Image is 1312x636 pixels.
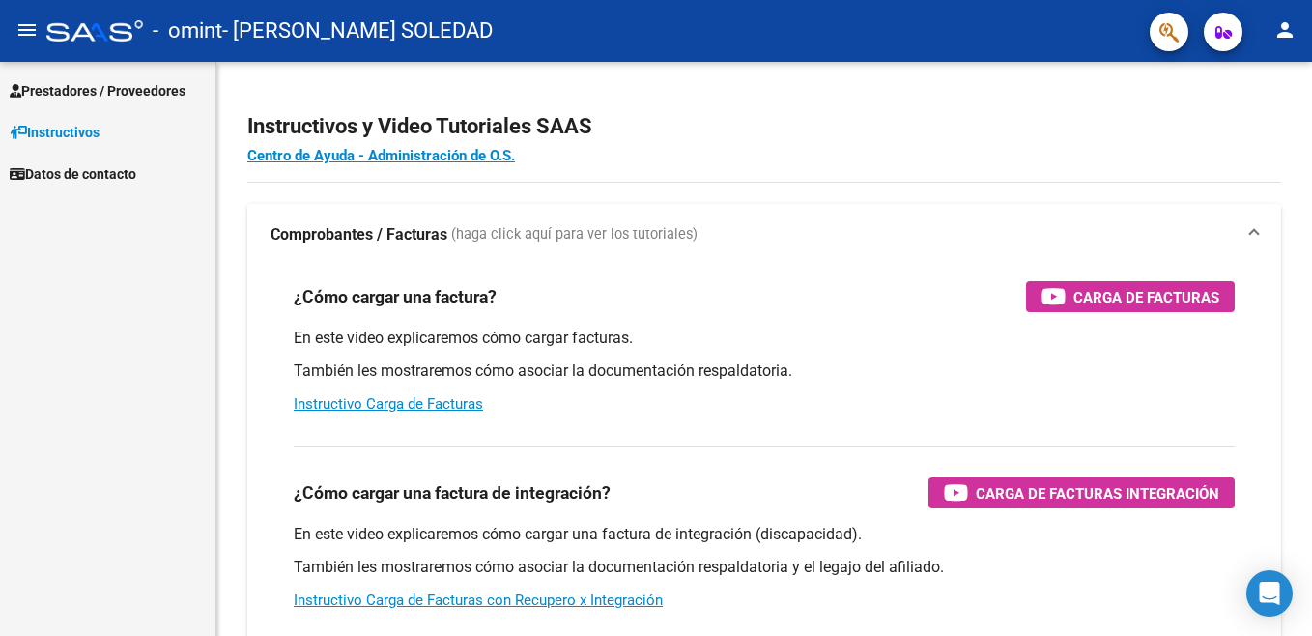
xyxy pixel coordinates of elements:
p: También les mostraremos cómo asociar la documentación respaldatoria y el legajo del afiliado. [294,557,1235,578]
span: Prestadores / Proveedores [10,80,185,101]
span: Carga de Facturas [1073,285,1219,309]
span: - omint [153,10,222,52]
h2: Instructivos y Video Tutoriales SAAS [247,108,1281,145]
p: También les mostraremos cómo asociar la documentación respaldatoria. [294,361,1235,382]
span: Datos de contacto [10,163,136,185]
span: (haga click aquí para ver los tutoriales) [451,224,698,246]
div: Open Intercom Messenger [1246,570,1293,617]
a: Centro de Ayuda - Administración de O.S. [247,147,515,164]
mat-icon: person [1273,18,1297,42]
span: - [PERSON_NAME] SOLEDAD [222,10,493,52]
mat-icon: menu [15,18,39,42]
p: En este video explicaremos cómo cargar facturas. [294,328,1235,349]
p: En este video explicaremos cómo cargar una factura de integración (discapacidad). [294,524,1235,545]
h3: ¿Cómo cargar una factura de integración? [294,479,611,506]
button: Carga de Facturas Integración [928,477,1235,508]
span: Carga de Facturas Integración [976,481,1219,506]
strong: Comprobantes / Facturas [271,224,447,246]
a: Instructivo Carga de Facturas [294,395,483,413]
button: Carga de Facturas [1026,281,1235,312]
a: Instructivo Carga de Facturas con Recupero x Integración [294,592,663,609]
span: Instructivos [10,122,100,143]
mat-expansion-panel-header: Comprobantes / Facturas (haga click aquí para ver los tutoriales) [247,204,1281,266]
h3: ¿Cómo cargar una factura? [294,283,497,310]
